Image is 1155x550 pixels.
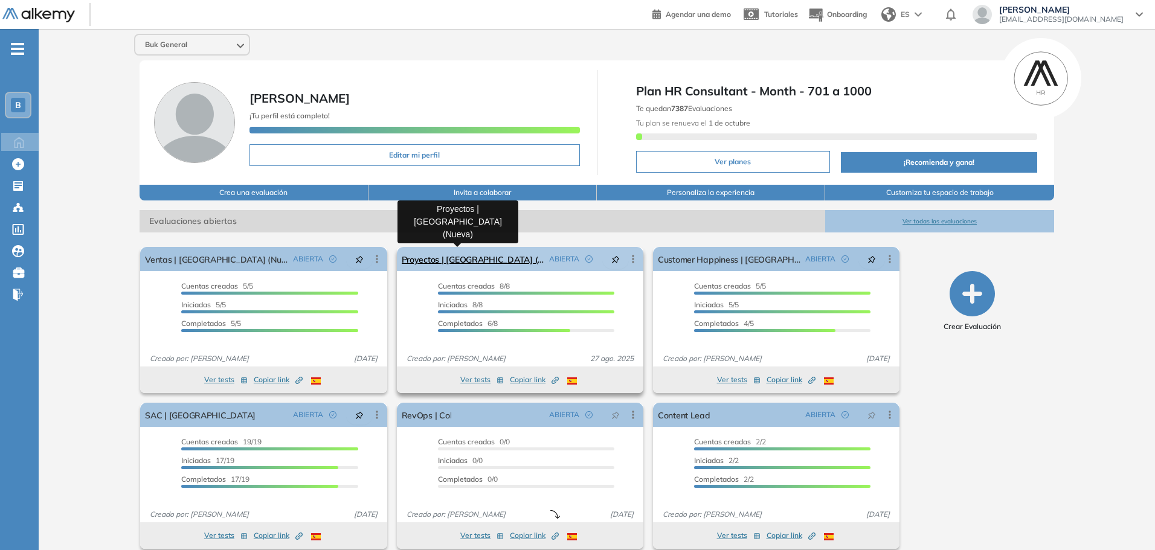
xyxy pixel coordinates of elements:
span: ABIERTA [549,254,579,264]
button: pushpin [858,405,885,424]
i: - [11,48,24,50]
span: Copiar link [510,374,559,385]
span: Te quedan Evaluaciones [636,104,732,113]
span: Tutoriales [764,10,798,19]
span: Copiar link [510,530,559,541]
span: [DATE] [861,353,895,364]
span: Tu plan se renueva el [636,118,750,127]
span: ABIERTA [549,409,579,420]
span: check-circle [841,255,849,263]
span: 17/19 [181,475,249,484]
button: Personaliza la experiencia [597,185,825,200]
span: 2/2 [694,456,739,465]
span: 2/2 [694,475,754,484]
button: Ver tests [460,528,504,543]
img: Foto de perfil [154,82,235,163]
button: Ver tests [460,373,504,387]
span: Cuentas creadas [694,437,751,446]
span: Copiar link [767,530,816,541]
span: ABIERTA [805,254,835,264]
span: Iniciadas [181,300,211,309]
span: Creado por: [PERSON_NAME] [145,509,254,520]
img: ESP [824,533,834,540]
button: pushpin [602,249,629,269]
span: 6/8 [438,319,498,328]
span: Completados [438,319,483,328]
span: 8/8 [438,300,483,309]
button: Editar mi perfil [249,144,579,166]
img: ESP [311,533,321,540]
button: pushpin [346,249,373,269]
button: Ver planes [636,151,831,173]
span: Completados [694,319,739,328]
span: 17/19 [181,456,234,465]
span: Cuentas creadas [181,281,238,290]
span: 5/5 [181,319,241,328]
span: 19/19 [181,437,262,446]
iframe: Chat Widget [938,410,1155,550]
span: 5/5 [181,281,253,290]
span: ABIERTA [293,409,323,420]
span: B [15,100,21,110]
button: Onboarding [808,2,867,28]
img: ESP [567,533,577,540]
span: Creado por: [PERSON_NAME] [402,353,510,364]
span: pushpin [355,410,364,420]
span: 0/0 [438,475,498,484]
span: Copiar link [254,374,303,385]
button: Ver tests [717,373,761,387]
span: Crear Evaluación [944,321,1001,332]
a: Content Lead [658,403,710,427]
span: [PERSON_NAME] [999,5,1124,14]
span: Completados [694,475,739,484]
span: Evaluaciones abiertas [140,210,825,232]
b: 7387 [671,104,688,113]
span: [PERSON_NAME] [249,91,350,106]
button: Customiza tu espacio de trabajo [825,185,1054,200]
span: Copiar link [767,374,816,385]
span: Iniciadas [438,456,468,465]
img: ESP [824,377,834,385]
span: Creado por: [PERSON_NAME] [658,353,767,364]
span: Iniciadas [694,300,724,309]
a: SAC | [GEOGRAPHIC_DATA] [145,403,256,427]
span: 5/5 [694,300,739,309]
button: Ver tests [204,528,248,543]
span: [DATE] [861,509,895,520]
span: ABIERTA [293,254,323,264]
span: Completados [181,319,226,328]
span: 5/5 [181,300,226,309]
button: Crear Evaluación [944,271,1001,332]
span: check-circle [585,255,593,263]
button: Ver tests [204,373,248,387]
span: Completados [181,475,226,484]
span: Buk General [145,40,187,50]
button: pushpin [858,249,885,269]
span: 27 ago. 2025 [585,353,639,364]
button: Copiar link [510,528,559,543]
span: [DATE] [349,353,382,364]
span: Iniciadas [438,300,468,309]
a: RevOps | Col [402,403,452,427]
span: Creado por: [PERSON_NAME] [658,509,767,520]
button: pushpin [346,405,373,424]
span: ES [901,9,910,20]
span: 2/2 [694,437,766,446]
button: Copiar link [510,373,559,387]
span: ABIERTA [805,409,835,420]
span: [EMAIL_ADDRESS][DOMAIN_NAME] [999,14,1124,24]
span: check-circle [585,411,593,418]
span: Cuentas creadas [438,437,495,446]
button: Ver todas las evaluaciones [825,210,1054,232]
span: check-circle [841,411,849,418]
span: 0/0 [438,456,483,465]
img: world [881,7,896,22]
button: Copiar link [767,528,816,543]
span: ¡Tu perfil está completo! [249,111,330,120]
img: arrow [915,12,922,17]
span: pushpin [355,254,364,264]
span: 4/5 [694,319,754,328]
span: pushpin [867,254,876,264]
button: Crea una evaluación [140,185,368,200]
a: Proyectos | [GEOGRAPHIC_DATA] (Nueva) [402,247,544,271]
